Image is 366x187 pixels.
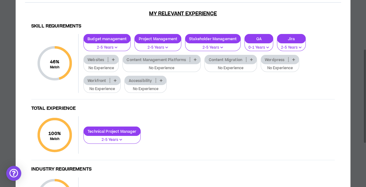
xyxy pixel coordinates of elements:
[50,65,60,70] small: Match
[261,57,288,62] p: Wordpress
[127,65,197,71] p: No Experience
[248,45,269,50] p: 0-1 Years
[83,40,131,51] button: 2-5 Years
[124,81,167,93] button: No Experience
[6,166,21,181] div: Open Intercom Messenger
[134,40,181,51] button: 2-5 Years
[31,166,335,172] h4: Industry Requirements
[83,60,119,72] button: No Experience
[138,45,177,50] p: 2-5 Years
[48,130,61,137] span: 100 %
[204,60,257,72] button: No Experience
[48,137,61,141] small: Match
[189,45,237,50] p: 2-5 Years
[208,65,253,71] p: No Experience
[244,40,273,51] button: 0-1 Years
[281,45,302,50] p: 2-5 Years
[185,36,240,41] p: Stakeholder Management
[135,36,181,41] p: Project Management
[25,11,341,17] h3: My Relevant Experience
[277,40,306,51] button: 2-5 Years
[84,57,108,62] p: Websites
[88,65,115,71] p: No Experience
[125,78,156,83] p: Accessibility
[84,78,110,83] p: Workfront
[83,132,141,144] button: 2-5 Years
[123,60,201,72] button: No Experience
[185,40,241,51] button: 2-5 Years
[265,65,295,71] p: No Experience
[50,59,60,65] span: 46 %
[205,57,246,62] p: Content Migration
[128,86,163,92] p: No Experience
[84,129,140,134] p: Technical Project Manager
[88,45,127,50] p: 2-5 Years
[31,23,335,29] h4: Skill Requirements
[84,36,130,41] p: Budget management
[88,137,137,143] p: 2-5 Years
[245,36,273,41] p: QA
[123,57,190,62] p: Content Management Platforms
[31,106,335,112] h4: Total Experience
[88,86,117,92] p: No Experience
[83,81,121,93] button: No Experience
[261,60,299,72] button: No Experience
[277,36,305,41] p: Jira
